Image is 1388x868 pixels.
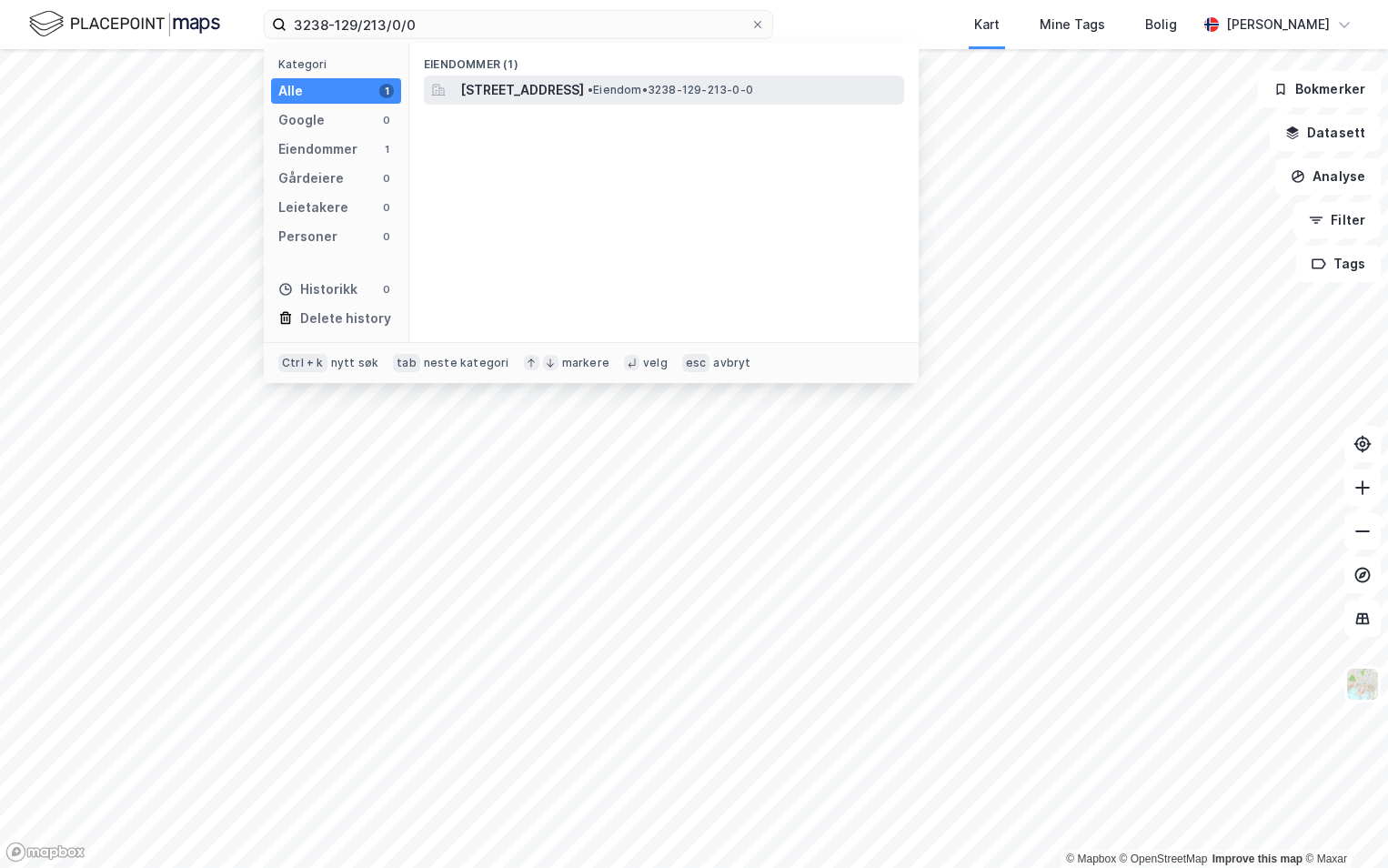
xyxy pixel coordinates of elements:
div: Kategori [278,57,401,71]
button: Datasett [1270,115,1381,151]
a: Improve this map [1212,853,1303,865]
a: Mapbox homepage [5,842,85,863]
div: avbryt [713,356,750,370]
div: Leietakere [278,197,348,218]
div: tab [393,354,420,372]
div: Alle [278,80,303,102]
div: Personer [278,226,337,247]
span: Eiendom • 3238-129-213-0-0 [588,83,753,97]
div: esc [682,354,710,372]
div: [PERSON_NAME] [1226,14,1330,35]
div: Eiendommer (1) [409,43,919,76]
div: 0 [379,171,394,186]
div: Eiendommer [278,138,357,160]
div: Kart [974,14,1000,35]
div: neste kategori [424,356,509,370]
div: velg [643,356,668,370]
div: 0 [379,200,394,215]
div: Mine Tags [1040,14,1105,35]
div: 0 [379,229,394,244]
a: OpenStreetMap [1120,853,1208,865]
div: Gårdeiere [278,167,344,189]
div: Google [278,109,325,131]
div: Ctrl + k [278,354,327,372]
button: Filter [1293,202,1381,238]
div: 0 [379,282,394,297]
div: Historikk [278,278,357,300]
img: logo.f888ab2527a4732fd821a326f86c7f29.svg [29,8,220,40]
button: Analyse [1275,158,1381,195]
span: [STREET_ADDRESS] [460,79,584,101]
div: 1 [379,84,394,98]
input: Søk på adresse, matrikkel, gårdeiere, leietakere eller personer [287,11,750,38]
button: Tags [1296,246,1381,282]
div: markere [562,356,609,370]
div: nytt søk [331,356,379,370]
div: Bolig [1145,14,1177,35]
iframe: Chat Widget [1297,781,1388,868]
img: Z [1345,667,1380,701]
div: 1 [379,142,394,156]
button: Bokmerker [1258,71,1381,107]
div: 0 [379,113,394,127]
a: Mapbox [1066,853,1116,865]
span: • [588,83,593,96]
div: Delete history [300,308,391,329]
